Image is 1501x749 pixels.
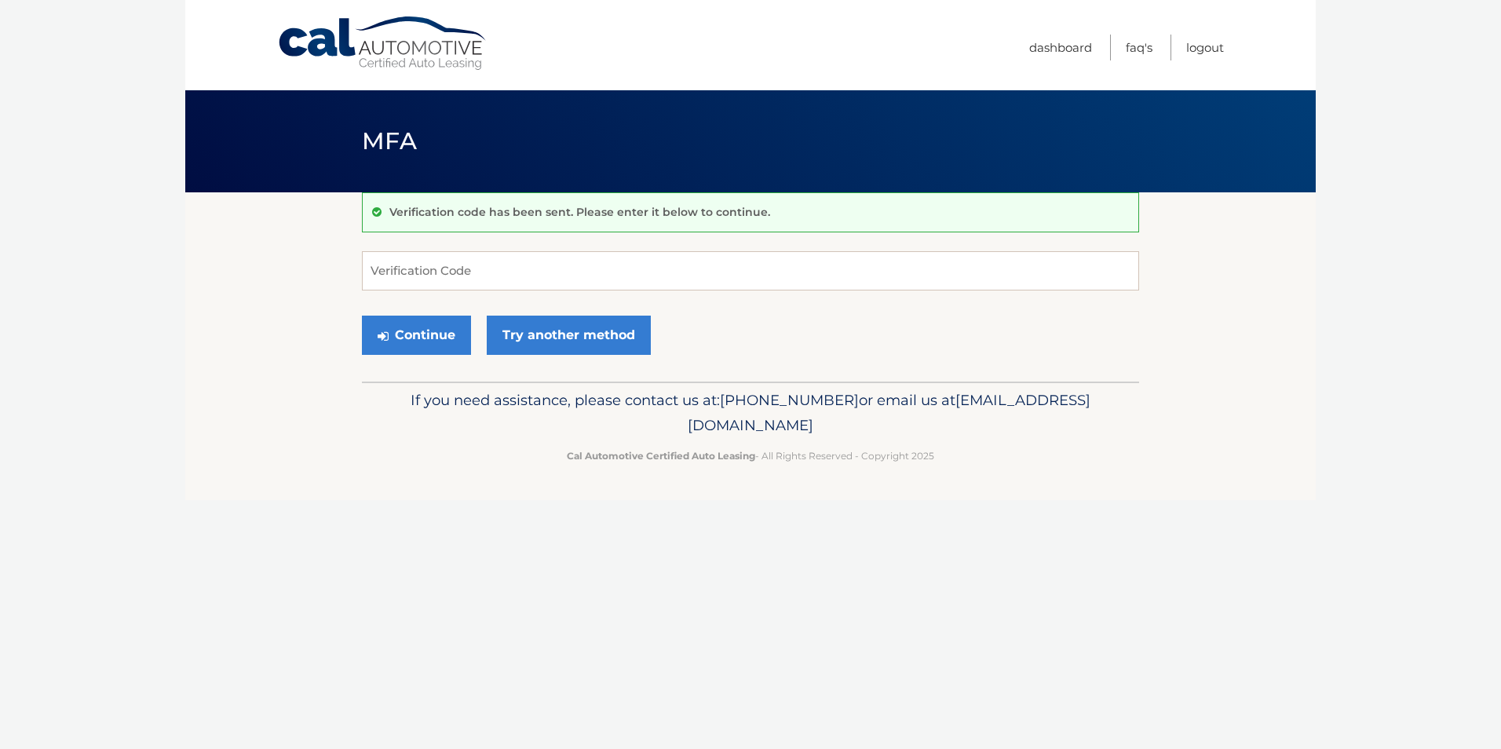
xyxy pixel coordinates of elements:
span: MFA [362,126,417,155]
a: FAQ's [1126,35,1152,60]
button: Continue [362,316,471,355]
a: Dashboard [1029,35,1092,60]
span: [EMAIL_ADDRESS][DOMAIN_NAME] [688,391,1090,434]
a: Cal Automotive [277,16,489,71]
input: Verification Code [362,251,1139,290]
strong: Cal Automotive Certified Auto Leasing [567,450,755,462]
span: [PHONE_NUMBER] [720,391,859,409]
p: - All Rights Reserved - Copyright 2025 [372,448,1129,464]
a: Try another method [487,316,651,355]
p: If you need assistance, please contact us at: or email us at [372,388,1129,438]
a: Logout [1186,35,1224,60]
p: Verification code has been sent. Please enter it below to continue. [389,205,770,219]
